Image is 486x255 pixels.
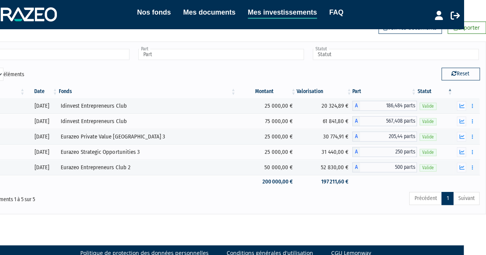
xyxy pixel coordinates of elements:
[420,149,436,156] span: Valide
[237,129,297,144] td: 25 000,00 €
[28,133,56,141] div: [DATE]
[183,7,236,18] a: Mes documents
[237,175,297,188] td: 200 000,00 €
[297,85,352,98] th: Valorisation: activer pour trier la colonne par ordre croissant
[352,116,417,126] div: A - Idinvest Entrepreneurs Club
[352,147,360,157] span: A
[448,22,486,34] a: Exporter
[352,162,360,172] span: A
[360,116,417,126] span: 567,408 parts
[297,175,352,188] td: 197 211,60 €
[441,68,480,80] button: Reset
[352,147,417,157] div: A - Eurazeo Strategic Opportunities 3
[61,102,234,110] div: Idinvest Entrepreneurs Club
[297,129,352,144] td: 30 774,91 €
[352,101,360,111] span: A
[58,85,236,98] th: Fonds: activer pour trier la colonne par ordre croissant
[352,132,360,142] span: A
[237,98,297,113] td: 25 000,00 €
[297,98,352,113] td: 20 324,89 €
[28,163,56,172] div: [DATE]
[61,117,234,125] div: Idinvest Entrepreneurs Club
[360,101,417,111] span: 186,484 parts
[441,192,453,205] a: 1
[28,117,56,125] div: [DATE]
[352,85,417,98] th: Part: activer pour trier la colonne par ordre croissant
[420,133,436,141] span: Valide
[420,164,436,172] span: Valide
[237,144,297,160] td: 25 000,00 €
[61,148,234,156] div: Eurazeo Strategic Opportunities 3
[329,7,343,18] a: FAQ
[360,132,417,142] span: 205,44 parts
[28,148,56,156] div: [DATE]
[420,103,436,110] span: Valide
[453,192,479,205] a: Suivant
[409,192,442,205] a: Précédent
[61,163,234,172] div: Eurazeo Entrepreneurs Club 2
[352,132,417,142] div: A - Eurazeo Private Value Europe 3
[417,85,453,98] th: Statut : activer pour trier la colonne par ordre d&eacute;croissant
[61,133,234,141] div: Eurazeo Private Value [GEOGRAPHIC_DATA] 3
[420,118,436,125] span: Valide
[297,113,352,129] td: 61 841,80 €
[237,113,297,129] td: 75 000,00 €
[248,7,317,19] a: Mes investissements
[26,85,58,98] th: Date: activer pour trier la colonne par ordre croissant
[28,102,56,110] div: [DATE]
[237,160,297,175] td: 50 000,00 €
[297,160,352,175] td: 52 830,00 €
[352,101,417,111] div: A - Idinvest Entrepreneurs Club
[237,85,297,98] th: Montant: activer pour trier la colonne par ordre croissant
[360,162,417,172] span: 500 parts
[297,144,352,160] td: 31 440,00 €
[360,147,417,157] span: 250 parts
[352,162,417,172] div: A - Eurazeo Entrepreneurs Club 2
[137,7,171,18] a: Nos fonds
[352,116,360,126] span: A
